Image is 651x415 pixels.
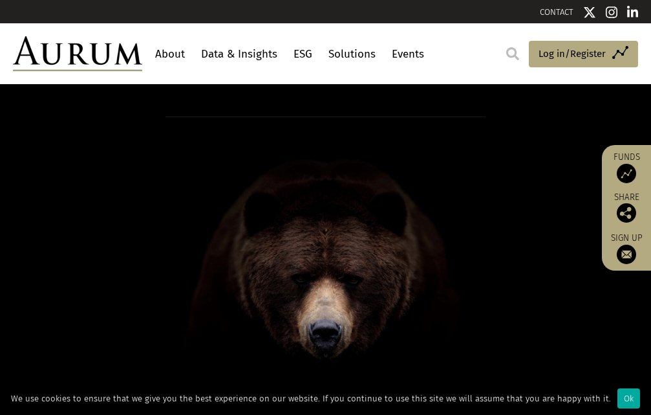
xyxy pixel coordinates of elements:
[627,6,639,19] img: Linkedin icon
[290,42,315,66] a: ESG
[608,151,645,183] a: Funds
[198,42,281,66] a: Data & Insights
[152,42,188,66] a: About
[617,388,640,409] div: Ok
[617,245,636,264] img: Sign up to our newsletter
[325,42,379,66] a: Solutions
[608,193,645,223] div: Share
[583,6,596,19] img: Twitter icon
[540,7,573,17] a: CONTACT
[389,42,427,66] a: Events
[529,41,638,68] a: Log in/Register
[13,36,142,71] img: Aurum
[617,164,636,183] img: Access Funds
[617,203,636,223] img: Share this post
[608,232,645,264] a: Sign up
[539,46,606,62] span: Log in/Register
[506,47,519,60] img: search.svg
[606,6,617,19] img: Instagram icon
